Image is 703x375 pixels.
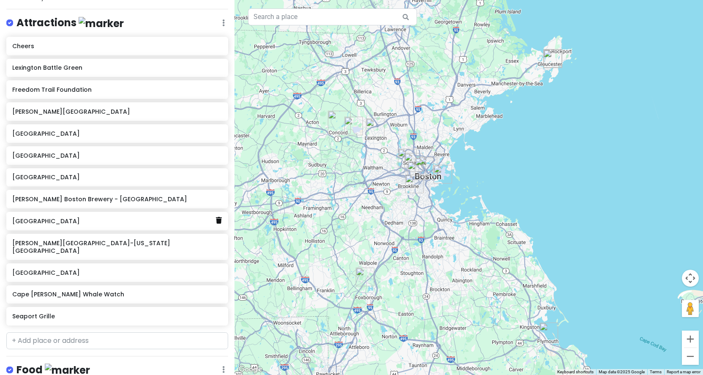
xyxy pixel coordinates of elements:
[12,217,216,225] h6: [GEOGRAPHIC_DATA]
[366,118,384,137] div: Lexington Battle Green
[216,215,222,226] a: Delete place
[407,161,426,180] div: Fenway Park
[12,312,222,320] h6: Seaport Grille
[12,108,222,115] h6: [PERSON_NAME][GEOGRAPHIC_DATA]
[12,64,222,71] h6: Lexington Battle Green
[433,165,452,183] div: Fort Independence
[12,42,222,50] h6: Cheers
[557,369,594,375] button: Keyboard shortcuts
[599,370,645,374] span: Map data ©2025 Google
[540,323,558,341] div: Plymouth
[682,270,699,287] button: Map camera controls
[12,290,222,298] h6: Cape [PERSON_NAME] Whale Watch
[237,364,264,375] img: Google
[682,300,699,317] button: Drag Pegman onto the map to open Street View
[12,239,222,255] h6: [PERSON_NAME][GEOGRAPHIC_DATA]-[US_STATE][GEOGRAPHIC_DATA]
[12,86,222,93] h6: Freedom Trail Foundation
[12,152,222,159] h6: [GEOGRAPHIC_DATA]
[356,268,374,286] div: Gillette Stadium
[415,158,433,176] div: Cheers
[404,153,423,172] div: Cambridge
[419,157,437,175] div: Freedom Trail Foundation
[398,149,417,167] div: Longfellow House-Washington's Headquarters National Historic Site
[682,348,699,365] button: Zoom out
[6,332,228,349] input: + Add place or address
[16,16,124,30] h4: Attractions
[12,173,222,181] h6: [GEOGRAPHIC_DATA]
[12,269,222,276] h6: [GEOGRAPHIC_DATA]
[650,370,662,374] a: Terms (opens in new tab)
[405,175,424,193] div: Samuel Adams Boston Brewery - Jamaica Plain
[12,195,222,203] h6: [PERSON_NAME] Boston Brewery - [GEOGRAPHIC_DATA]
[328,111,351,134] div: Concord
[12,130,222,137] h6: [GEOGRAPHIC_DATA]
[682,331,699,348] button: Zoom in
[667,370,700,374] a: Report a map error
[543,49,562,68] div: Seaport Grille
[237,364,264,375] a: Open this area in Google Maps (opens a new window)
[79,17,124,30] img: marker
[248,8,417,25] input: Search a place
[344,117,363,135] div: Minute Man National Historical Park
[544,49,562,68] div: Cape Ann Whale Watch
